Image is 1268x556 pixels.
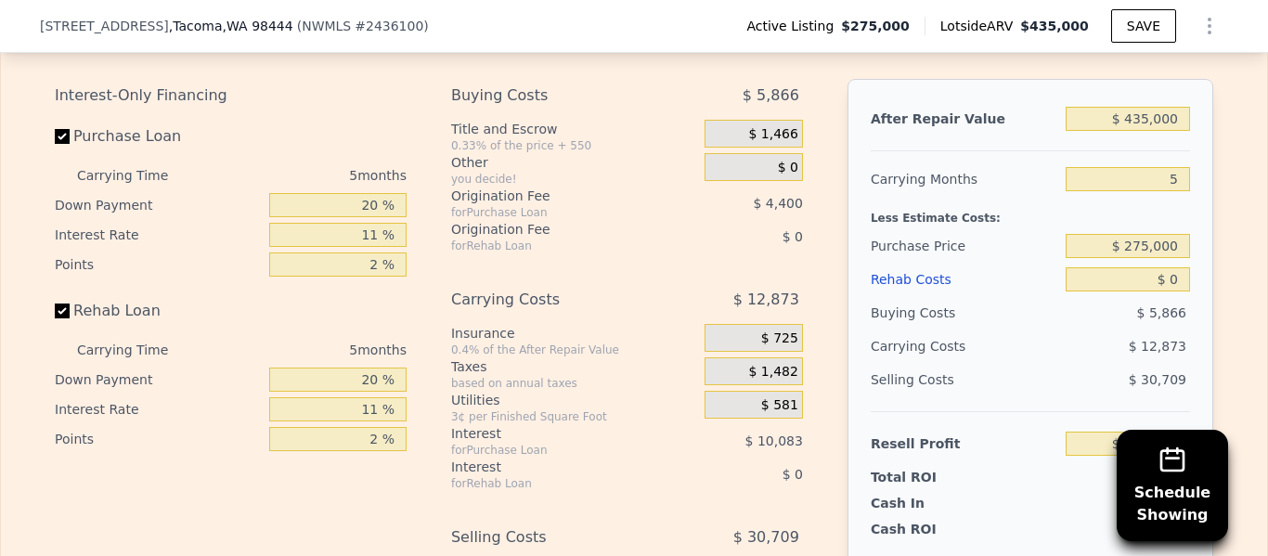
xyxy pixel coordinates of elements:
[1191,7,1228,45] button: Show Options
[55,365,262,394] div: Down Payment
[55,294,262,328] label: Rehab Loan
[871,520,1004,538] div: Cash ROI
[1020,19,1089,33] span: $435,000
[451,172,697,187] div: you decide!
[451,391,697,409] div: Utilities
[451,458,658,476] div: Interest
[871,102,1058,136] div: After Repair Value
[55,190,262,220] div: Down Payment
[451,521,658,554] div: Selling Costs
[871,296,1058,330] div: Buying Costs
[302,19,351,33] span: NWMLS
[761,397,798,414] span: $ 581
[745,433,803,448] span: $ 10,083
[205,335,407,365] div: 5 months
[451,324,697,343] div: Insurance
[871,468,987,486] div: Total ROI
[451,476,658,491] div: for Rehab Loan
[77,335,198,365] div: Carrying Time
[55,304,70,318] input: Rehab Loan
[748,364,797,381] span: $ 1,482
[761,330,798,347] span: $ 725
[451,283,658,317] div: Carrying Costs
[871,494,987,512] div: Cash In
[1129,339,1186,354] span: $ 12,873
[451,343,697,357] div: 0.4% of the After Repair Value
[451,220,658,239] div: Origination Fee
[1129,372,1186,387] span: $ 30,709
[451,424,658,443] div: Interest
[451,239,658,253] div: for Rehab Loan
[451,443,658,458] div: for Purchase Loan
[55,129,70,144] input: Purchase Loan
[1137,305,1186,320] span: $ 5,866
[1111,9,1176,43] button: SAVE
[743,79,799,112] span: $ 5,866
[55,424,262,454] div: Points
[841,17,910,35] span: $275,000
[1117,430,1228,541] button: ScheduleShowing
[871,162,1058,196] div: Carrying Months
[871,427,1058,460] div: Resell Profit
[55,220,262,250] div: Interest Rate
[733,521,799,554] span: $ 30,709
[55,394,262,424] div: Interest Rate
[297,17,429,35] div: ( )
[451,120,697,138] div: Title and Escrow
[733,283,799,317] span: $ 12,873
[451,357,697,376] div: Taxes
[169,17,293,35] span: , Tacoma
[451,187,658,205] div: Origination Fee
[871,196,1190,229] div: Less Estimate Costs:
[783,229,803,244] span: $ 0
[451,153,697,172] div: Other
[451,376,697,391] div: based on annual taxes
[223,19,293,33] span: , WA 98444
[451,205,658,220] div: for Purchase Loan
[55,79,407,112] div: Interest-Only Financing
[748,126,797,143] span: $ 1,466
[940,17,1020,35] span: Lotside ARV
[40,17,169,35] span: [STREET_ADDRESS]
[753,196,802,211] span: $ 4,400
[871,330,987,363] div: Carrying Costs
[355,19,423,33] span: # 2436100
[783,467,803,482] span: $ 0
[871,229,1058,263] div: Purchase Price
[451,79,658,112] div: Buying Costs
[205,161,407,190] div: 5 months
[55,120,262,153] label: Purchase Loan
[77,161,198,190] div: Carrying Time
[451,138,697,153] div: 0.33% of the price + 550
[55,250,262,279] div: Points
[871,363,1058,396] div: Selling Costs
[451,409,697,424] div: 3¢ per Finished Square Foot
[871,263,1058,296] div: Rehab Costs
[778,160,798,176] span: $ 0
[746,17,841,35] span: Active Listing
